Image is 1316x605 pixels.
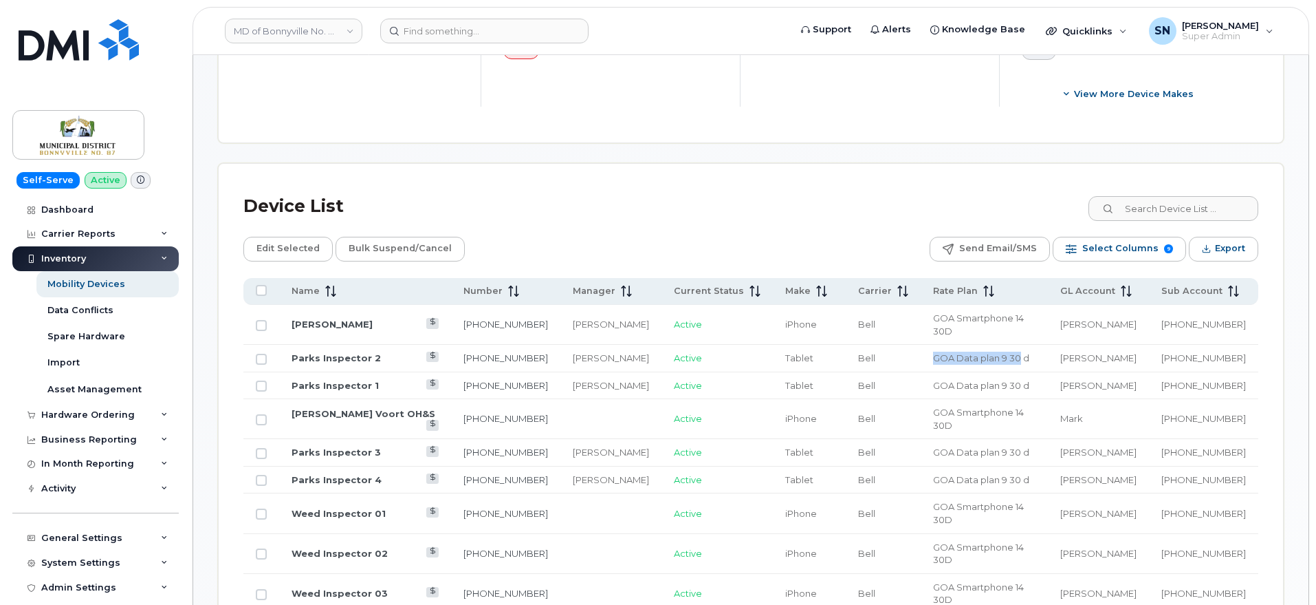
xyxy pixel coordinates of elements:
[292,474,382,485] a: Parks Inspector 4
[1053,237,1186,262] button: Select Columns 9
[785,548,817,559] span: iPhone
[933,447,1029,458] span: GOA Data plan 9 30 d
[674,548,702,559] span: Active
[426,446,439,456] a: View Last Bill
[785,319,817,330] span: iPhone
[573,379,649,392] div: [PERSON_NAME]
[256,238,320,259] span: Edit Selected
[930,237,1050,262] button: Send Email/SMS
[573,474,649,487] div: [PERSON_NAME]
[426,379,439,390] a: View Last Bill
[573,285,615,297] span: Manager
[426,420,439,430] a: View Last Bill
[1161,319,1246,330] span: [PHONE_NUMBER]
[674,285,744,297] span: Current Status
[858,548,875,559] span: Bell
[1161,380,1246,391] span: [PHONE_NUMBER]
[463,474,548,485] a: [PHONE_NUMBER]
[1182,31,1259,42] span: Super Admin
[785,588,817,599] span: iPhone
[921,16,1035,43] a: Knowledge Base
[1088,196,1258,221] input: Search Device List ...
[292,408,435,419] a: [PERSON_NAME] Voort OH&S
[426,547,439,558] a: View Last Bill
[463,508,548,519] a: [PHONE_NUMBER]
[1060,413,1083,424] span: Mark
[463,447,548,458] a: [PHONE_NUMBER]
[349,238,452,259] span: Bulk Suspend/Cancel
[1161,285,1222,297] span: Sub Account
[674,474,702,485] span: Active
[463,319,548,330] a: [PHONE_NUMBER]
[1022,82,1236,107] button: View More Device Makes
[225,19,362,43] a: MD of Bonnyville No. 87
[674,352,702,363] span: Active
[463,548,548,559] a: [PHONE_NUMBER]
[858,447,875,458] span: Bell
[1074,87,1194,100] span: View More Device Makes
[858,508,875,519] span: Bell
[861,16,921,43] a: Alerts
[292,548,388,559] a: Weed Inspector 02
[933,285,978,297] span: Rate Plan
[1161,474,1246,485] span: [PHONE_NUMBER]
[933,474,1029,485] span: GOA Data plan 9 30 d
[933,407,1024,431] span: GOA Smartphone 14 30D
[1082,238,1159,259] span: Select Columns
[1060,474,1137,485] span: [PERSON_NAME]
[426,587,439,597] a: View Last Bill
[292,380,379,391] a: Parks Inspector 1
[1060,588,1137,599] span: [PERSON_NAME]
[1215,238,1245,259] span: Export
[1161,352,1246,363] span: [PHONE_NUMBER]
[1161,588,1246,599] span: [PHONE_NUMBER]
[1154,23,1170,39] span: SN
[292,352,381,363] a: Parks Inspector 2
[933,501,1024,525] span: GOA Smartphone 14 30D
[1036,17,1137,45] div: Quicklinks
[292,588,388,599] a: Weed Inspector 03
[785,285,811,297] span: Make
[380,19,589,43] input: Find something...
[426,507,439,518] a: View Last Bill
[674,447,702,458] span: Active
[785,352,813,363] span: Tablet
[463,380,548,391] a: [PHONE_NUMBER]
[785,380,813,391] span: Tablet
[1161,447,1246,458] span: [PHONE_NUMBER]
[1164,244,1173,253] span: 9
[292,285,320,297] span: Name
[674,319,702,330] span: Active
[1060,352,1137,363] span: [PERSON_NAME]
[1161,548,1246,559] span: [PHONE_NUMBER]
[1189,237,1258,262] button: Export
[336,237,465,262] button: Bulk Suspend/Cancel
[858,474,875,485] span: Bell
[1060,548,1137,559] span: [PERSON_NAME]
[674,380,702,391] span: Active
[243,237,333,262] button: Edit Selected
[292,508,386,519] a: Weed Inspector 01
[426,318,439,328] a: View Last Bill
[1139,17,1283,45] div: Sabrina Nguyen
[243,189,344,224] div: Device List
[1161,413,1246,424] span: [PHONE_NUMBER]
[933,380,1029,391] span: GOA Data plan 9 30 d
[1060,285,1115,297] span: GL Account
[785,413,817,424] span: iPhone
[674,588,702,599] span: Active
[785,508,817,519] span: iPhone
[882,23,911,36] span: Alerts
[573,318,649,331] div: [PERSON_NAME]
[785,447,813,458] span: Tablet
[573,446,649,459] div: [PERSON_NAME]
[858,380,875,391] span: Bell
[791,16,861,43] a: Support
[426,474,439,484] a: View Last Bill
[1161,508,1246,519] span: [PHONE_NUMBER]
[933,312,1024,337] span: GOA Smartphone 14 30D
[785,474,813,485] span: Tablet
[463,285,503,297] span: Number
[463,413,548,424] a: [PHONE_NUMBER]
[858,285,892,297] span: Carrier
